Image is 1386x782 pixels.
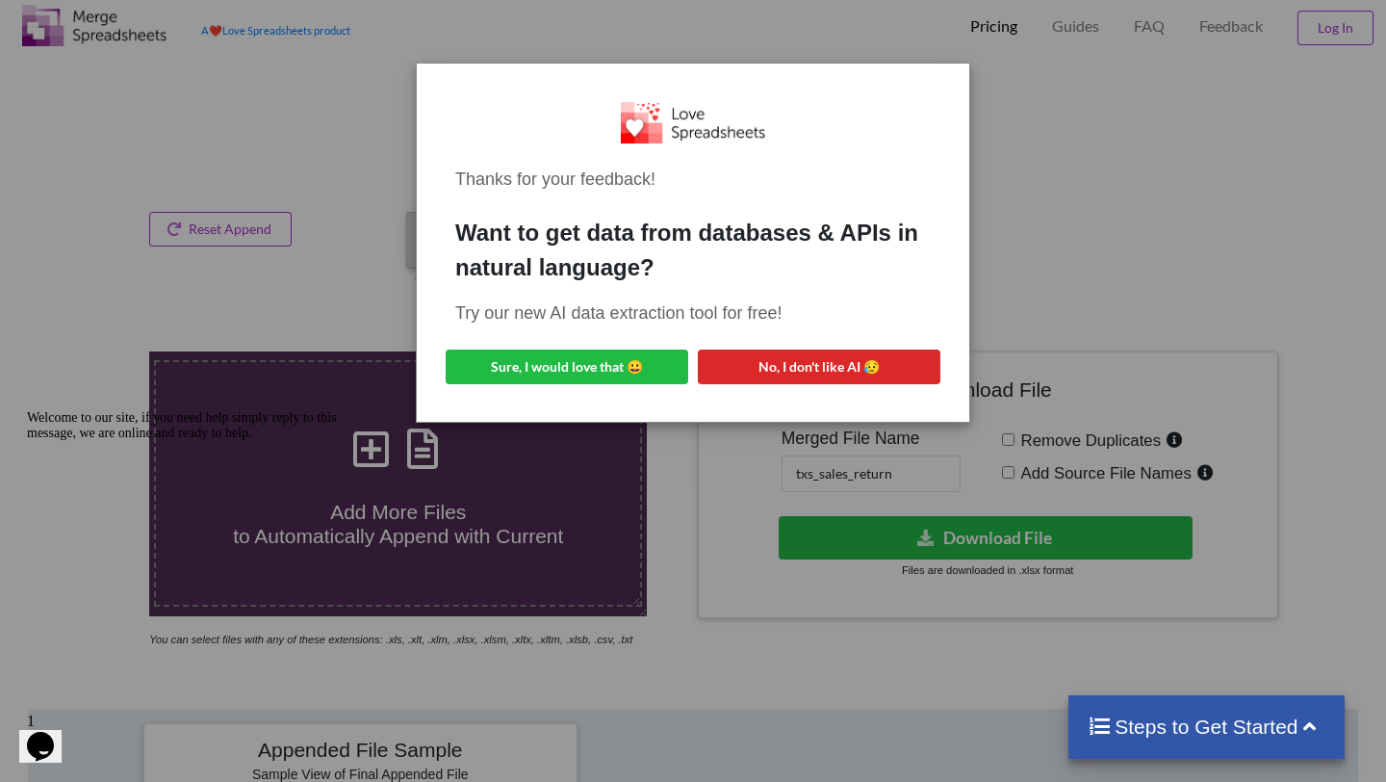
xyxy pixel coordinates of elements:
[446,350,688,384] button: Sure, I would love that 😀
[455,300,931,326] div: Try our new AI data extraction tool for free!
[698,350,940,384] button: No, I don't like AI 😥
[19,403,366,695] iframe: chat widget
[19,705,81,763] iframe: chat widget
[455,216,931,285] div: Want to get data from databases & APIs in natural language?
[455,167,931,193] div: Thanks for your feedback!
[8,8,318,38] span: Welcome to our site, if you need help simply reply to this message, we are online and ready to help.
[8,8,354,39] div: Welcome to our site, if you need help simply reply to this message, we are online and ready to help.
[621,102,765,143] img: Logo.png
[1088,715,1325,739] h4: Steps to Get Started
